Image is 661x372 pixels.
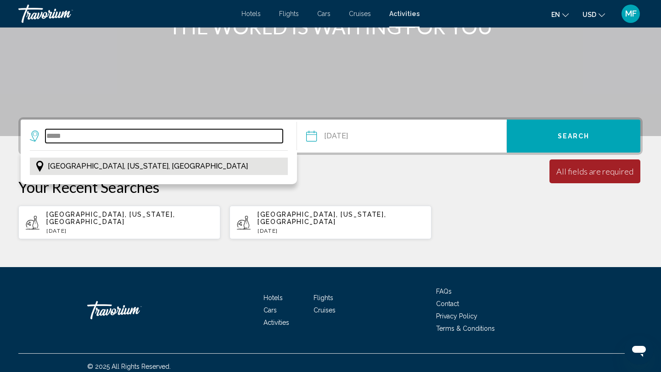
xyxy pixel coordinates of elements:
a: Contact [436,300,459,307]
div: All fields are required [556,166,633,176]
span: en [551,11,560,18]
button: Date: Aug 24, 2025 [306,120,506,153]
a: Terms & Conditions [436,325,495,332]
span: USD [583,11,596,18]
span: © 2025 All Rights Reserved. [87,363,171,370]
p: [DATE] [258,228,424,234]
a: Flights [314,294,333,301]
button: [GEOGRAPHIC_DATA], [US_STATE], [GEOGRAPHIC_DATA][DATE] [18,205,220,240]
button: Search [507,120,640,153]
a: Activities [389,10,420,17]
button: Change language [551,8,569,21]
a: Cars [317,10,330,17]
button: User Menu [619,4,643,23]
button: [GEOGRAPHIC_DATA], [US_STATE], [GEOGRAPHIC_DATA] [30,158,288,175]
span: [GEOGRAPHIC_DATA], [US_STATE], [GEOGRAPHIC_DATA] [258,211,386,225]
p: Your Recent Searches [18,178,643,196]
a: Cruises [314,306,336,314]
a: Cars [263,306,277,314]
p: [DATE] [46,228,213,234]
span: [GEOGRAPHIC_DATA], [US_STATE], [GEOGRAPHIC_DATA] [48,160,248,173]
span: [GEOGRAPHIC_DATA], [US_STATE], [GEOGRAPHIC_DATA] [46,211,175,225]
a: Cruises [349,10,371,17]
a: Privacy Policy [436,312,477,320]
a: Travorium [18,5,232,23]
a: Flights [279,10,299,17]
a: Travorium [87,296,179,324]
span: MF [625,9,637,18]
iframe: Button to launch messaging window [624,335,654,365]
div: Search widget [21,120,640,153]
button: Change currency [583,8,605,21]
a: FAQs [436,288,452,295]
button: [GEOGRAPHIC_DATA], [US_STATE], [GEOGRAPHIC_DATA][DATE] [230,205,431,240]
a: Activities [263,319,289,326]
a: Hotels [263,294,283,301]
a: Hotels [241,10,261,17]
span: Search [558,133,590,140]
